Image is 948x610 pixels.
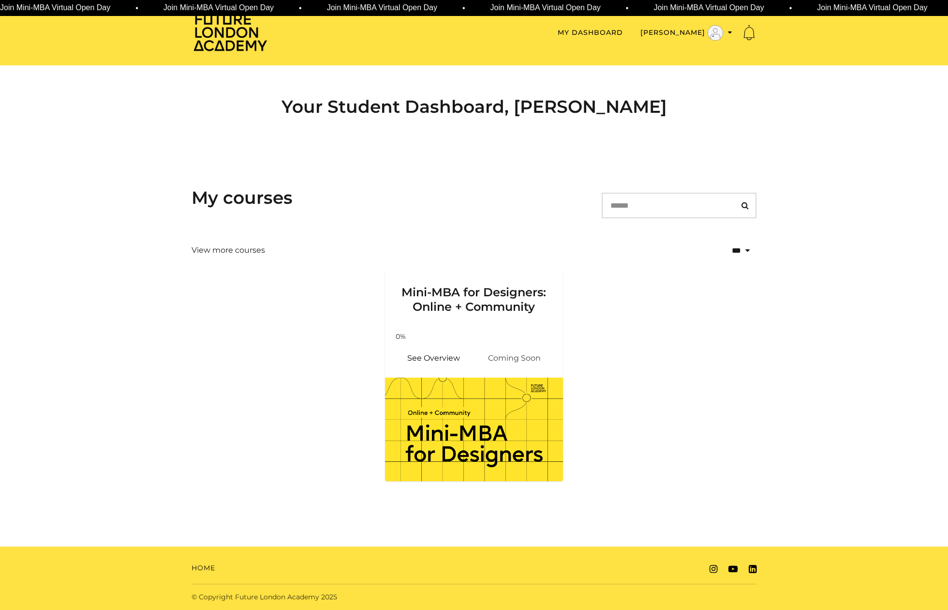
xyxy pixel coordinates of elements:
select: status [700,239,756,262]
h3: Mini-MBA for Designers: Online + Community [397,270,551,314]
a: My Dashboard [558,28,623,38]
div: © Copyright Future London Academy 2025 [184,592,474,602]
span: • [298,2,301,14]
span: • [461,2,464,14]
span: • [788,2,791,14]
span: • [624,2,627,14]
a: View more courses [192,244,265,256]
h2: Your Student Dashboard, [PERSON_NAME] [192,96,756,117]
button: Toggle menu [640,25,732,41]
span: 0% [389,332,412,342]
h3: My courses [192,187,293,208]
a: Mini-MBA for Designers: Online + Community: See Overview [393,347,474,370]
a: Home [192,563,215,573]
img: Home Page [192,13,269,52]
span: Coming Soon [474,347,555,370]
span: • [134,2,137,14]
